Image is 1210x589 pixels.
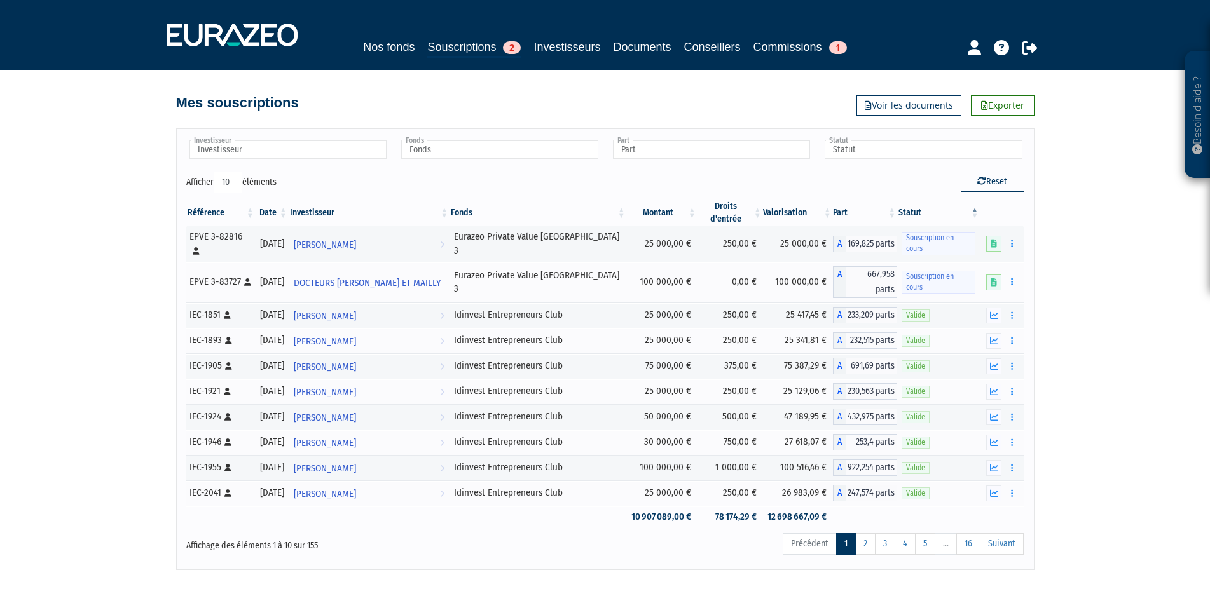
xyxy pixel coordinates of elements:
th: Droits d'entrée: activer pour trier la colonne par ordre croissant [698,200,763,226]
a: DOCTEURS [PERSON_NAME] ET MAILLY [289,269,450,295]
div: Idinvest Entrepreneurs Club [454,410,622,423]
span: Valide [902,487,930,499]
i: Voir l'investisseur [440,457,444,480]
a: Conseillers [684,38,741,56]
span: A [833,307,846,323]
div: [DATE] [260,334,284,347]
span: 169,825 parts [846,236,898,252]
td: 250,00 € [698,328,763,353]
td: 47 189,95 € [763,404,833,430]
span: 922,254 parts [846,459,898,476]
span: [PERSON_NAME] [294,304,356,328]
div: Eurazeo Private Value [GEOGRAPHIC_DATA] 3 [454,230,622,257]
span: [PERSON_NAME] [294,457,356,480]
img: 1732889491-logotype_eurazeo_blanc_rvb.png [167,24,298,46]
div: [DATE] [260,384,284,398]
div: A - Idinvest Entrepreneurs Club [833,459,898,476]
i: Voir l'investisseur [440,233,444,257]
a: 1 [836,533,856,555]
div: [DATE] [260,435,284,449]
div: IEC-1921 [189,384,251,398]
button: Reset [961,172,1024,192]
span: A [833,434,846,450]
div: IEC-1893 [189,334,251,347]
th: Valorisation: activer pour trier la colonne par ordre croissant [763,200,833,226]
span: Valide [902,462,930,474]
span: Valide [902,360,930,372]
a: [PERSON_NAME] [289,231,450,257]
span: 232,515 parts [846,332,898,349]
i: [Français] Personne physique [225,362,232,370]
span: [PERSON_NAME] [294,330,356,353]
i: [Français] Personne physique [244,278,251,286]
i: [Français] Personne physique [225,337,232,344]
div: A - Idinvest Entrepreneurs Club [833,307,898,323]
span: Souscription en cours [902,232,975,255]
div: IEC-1851 [189,308,251,322]
td: 25 417,45 € [763,302,833,328]
i: Voir l'investisseur [440,355,444,379]
div: A - Idinvest Entrepreneurs Club [833,383,898,400]
td: 100 000,00 € [627,455,698,480]
div: [DATE] [260,461,284,474]
i: Voir l'investisseur [440,304,444,328]
div: IEC-1955 [189,461,251,474]
a: [PERSON_NAME] [289,302,450,328]
th: Statut : activer pour trier la colonne par ordre d&eacute;croissant [897,200,980,226]
span: 1 [829,41,847,54]
span: Valide [902,386,930,398]
a: 3 [875,533,895,555]
span: A [833,383,846,400]
td: 25 000,00 € [627,480,698,506]
div: [DATE] [260,359,284,372]
span: DOCTEURS [PERSON_NAME] ET MAILLY [294,271,441,295]
div: Idinvest Entrepreneurs Club [454,308,622,322]
div: EPVE 3-82816 [189,230,251,257]
span: 230,563 parts [846,383,898,400]
div: A - Eurazeo Private Value Europe 3 [833,266,898,298]
i: Voir l'investisseur [440,381,444,404]
th: Part: activer pour trier la colonne par ordre croissant [833,200,898,226]
td: 50 000,00 € [627,404,698,430]
div: Idinvest Entrepreneurs Club [454,384,622,398]
a: 2 [855,533,876,555]
td: 250,00 € [698,302,763,328]
th: Référence : activer pour trier la colonne par ordre croissant [186,200,256,226]
div: Idinvest Entrepreneurs Club [454,334,622,347]
td: 250,00 € [698,226,763,262]
span: 432,975 parts [846,409,898,425]
a: Documents [614,38,671,56]
td: 75 387,29 € [763,353,833,379]
th: Investisseur: activer pour trier la colonne par ordre croissant [289,200,450,226]
span: Souscription en cours [902,271,975,294]
td: 250,00 € [698,379,763,404]
div: Idinvest Entrepreneurs Club [454,435,622,449]
span: [PERSON_NAME] [294,355,356,379]
div: Idinvest Entrepreneurs Club [454,359,622,372]
span: A [833,459,846,476]
span: A [833,358,846,374]
a: [PERSON_NAME] [289,379,450,404]
span: 233,209 parts [846,307,898,323]
div: [DATE] [260,308,284,322]
td: 375,00 € [698,353,763,379]
td: 25 000,00 € [627,226,698,262]
i: [Français] Personne physique [193,247,200,255]
div: [DATE] [260,275,284,288]
div: A - Idinvest Entrepreneurs Club [833,358,898,374]
a: Suivant [980,533,1024,555]
th: Fonds: activer pour trier la colonne par ordre croissant [450,200,627,226]
span: 253,4 parts [846,434,898,450]
p: Besoin d'aide ? [1190,58,1205,172]
i: [Français] Personne physique [224,388,231,395]
a: Exporter [971,95,1035,116]
span: A [833,332,846,349]
td: 25 000,00 € [627,379,698,404]
td: 25 000,00 € [627,302,698,328]
i: [Français] Personne physique [224,413,231,421]
td: 25 341,81 € [763,328,833,353]
span: [PERSON_NAME] [294,233,356,257]
h4: Mes souscriptions [176,95,299,111]
div: Eurazeo Private Value [GEOGRAPHIC_DATA] 3 [454,269,622,296]
div: [DATE] [260,486,284,499]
